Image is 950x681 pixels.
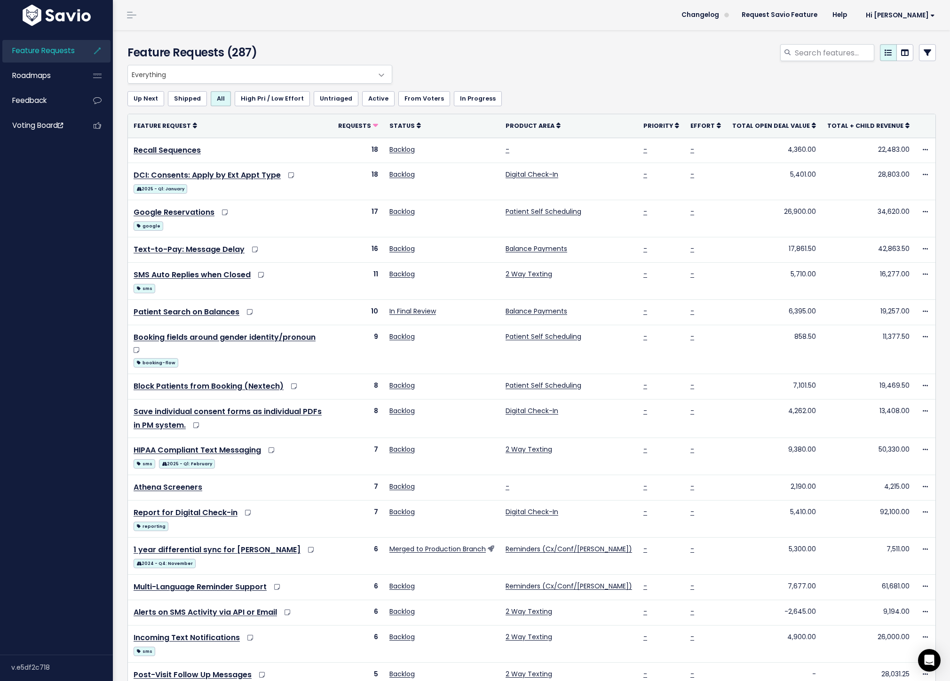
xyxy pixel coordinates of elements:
a: In Progress [454,91,502,106]
a: 2 Way Texting [506,445,552,454]
a: SMS Auto Replies when Closed [134,269,251,280]
td: 6 [332,575,384,600]
a: - [643,607,647,616]
span: sms [134,459,155,469]
a: Backlog [389,269,415,279]
a: - [643,381,647,390]
a: Backlog [389,669,415,679]
a: 2025 - Q1: February [159,457,215,469]
a: sms [134,282,155,294]
a: Digital Check-In [506,406,558,415]
td: 9,194.00 [822,600,915,626]
a: - [690,332,694,341]
span: booking-flow [134,358,178,368]
a: Backlog [389,244,415,253]
a: All [211,91,231,106]
a: google [134,219,163,231]
span: Everything [127,65,392,84]
a: Priority [643,121,679,130]
a: Balance Payments [506,306,567,316]
td: 18 [332,138,384,163]
td: 5,710.00 [727,263,822,300]
td: 28,803.00 [822,163,915,200]
td: 7,101.50 [727,374,822,399]
a: - [690,145,694,154]
a: - [643,406,647,415]
td: 17,861.50 [727,237,822,263]
td: 11,377.50 [822,325,915,374]
a: - [643,145,647,154]
a: Alerts on SMS Activity via API or Email [134,607,277,618]
a: Patient Self Scheduling [506,381,581,390]
a: - [690,170,694,179]
a: - [690,445,694,454]
a: - [690,632,694,642]
a: Active [362,91,395,106]
span: 2025 - Q1: January [134,184,187,194]
td: 22,483.00 [822,138,915,163]
a: Feature Requests [2,40,78,62]
a: Status [389,121,421,130]
a: Balance Payments [506,244,567,253]
a: High Pri / Low Effort [235,91,310,106]
td: 6 [332,538,384,575]
a: From Voters [398,91,450,106]
a: - [643,445,647,454]
a: Hi [PERSON_NAME] [855,8,942,23]
a: Reminders (Cx/Conf/[PERSON_NAME]) [506,544,632,554]
a: Shipped [168,91,207,106]
a: - [690,244,694,253]
a: In Final Review [389,306,436,316]
td: 5,300.00 [727,538,822,575]
td: 6,395.00 [727,300,822,325]
td: 2,190.00 [727,475,822,501]
a: Athena Screeners [134,482,202,493]
a: - [690,581,694,591]
a: Digital Check-In [506,170,558,179]
span: reporting [134,522,168,531]
span: Feedback [12,95,47,105]
span: google [134,221,163,231]
td: 16 [332,237,384,263]
a: - [643,581,647,591]
a: Backlog [389,607,415,616]
span: Feature Requests [12,46,75,55]
td: 8 [332,374,384,399]
a: Voting Board [2,115,78,136]
a: 1 year differential sync for [PERSON_NAME] [134,544,301,555]
a: Backlog [389,145,415,154]
a: - [643,244,647,253]
a: Untriaged [314,91,358,106]
a: - [643,544,647,554]
td: 26,000.00 [822,625,915,662]
a: Patient Self Scheduling [506,332,581,341]
div: v.e5df2c718 [11,655,113,680]
a: Backlog [389,581,415,591]
a: sms [134,645,155,657]
a: DCI: Consents: Apply by Ext Appt Type [134,170,281,180]
td: -2,645.00 [727,600,822,626]
td: 4,215.00 [822,475,915,501]
a: Merged to Production Branch [389,544,486,554]
ul: Filter feature requests [127,91,936,106]
a: Backlog [389,332,415,341]
span: Total open deal value [732,122,810,130]
span: Feature Request [134,122,191,130]
span: Requests [338,122,371,130]
td: 61,681.00 [822,575,915,600]
a: - [643,170,647,179]
h4: Feature Requests (287) [127,44,388,61]
td: 92,100.00 [822,501,915,538]
td: 4,262.00 [727,399,822,438]
td: 18 [332,163,384,200]
a: - [643,632,647,642]
a: 2 Way Texting [506,632,552,642]
td: 7 [332,438,384,475]
td: 5,401.00 [727,163,822,200]
a: - [690,381,694,390]
td: 7,677.00 [727,575,822,600]
a: Save individual consent forms as individual PDFs in PM system. [134,406,322,431]
a: 2 Way Texting [506,607,552,616]
span: Roadmaps [12,70,51,80]
a: - [690,269,694,279]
